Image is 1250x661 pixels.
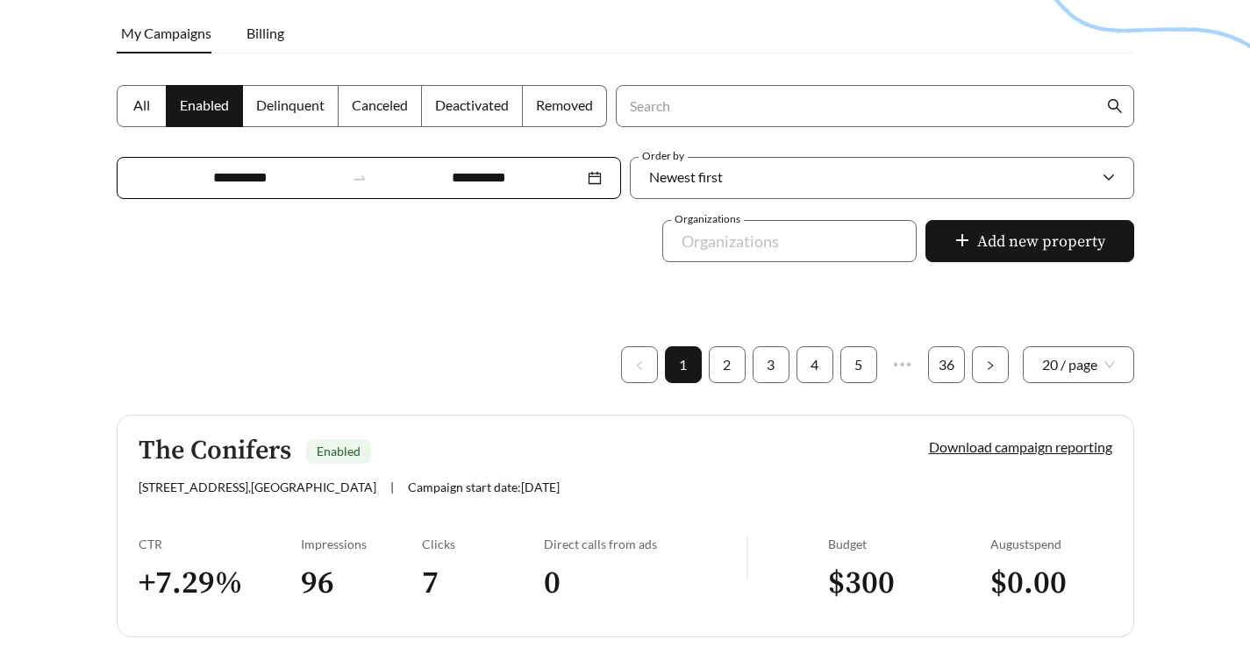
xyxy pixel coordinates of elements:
[954,232,970,252] span: plus
[797,347,832,382] a: 4
[665,346,702,383] li: 1
[709,346,746,383] li: 2
[928,346,965,383] li: 36
[649,168,723,185] span: Newest first
[1107,98,1123,114] span: search
[753,346,789,383] li: 3
[841,347,876,382] a: 5
[990,537,1112,551] div: August spend
[121,25,211,41] span: My Campaigns
[544,537,746,551] div: Direct calls from ads
[977,230,1105,253] span: Add new property
[246,25,284,41] span: Billing
[422,537,544,551] div: Clicks
[1023,346,1134,383] div: Page Size
[929,438,1112,455] a: Download campaign reporting
[985,360,996,371] span: right
[536,96,593,113] span: Removed
[352,170,368,186] span: swap-right
[139,480,376,494] span: [STREET_ADDRESS] , [GEOGRAPHIC_DATA]
[925,220,1134,262] button: plusAdd new property
[929,347,964,382] a: 36
[317,444,361,458] span: Enabled
[180,96,229,113] span: Enabled
[408,480,560,494] span: Campaign start date: [DATE]
[139,537,301,551] div: CTR
[972,346,1009,383] li: Next Page
[884,346,921,383] span: •••
[666,347,701,382] a: 1
[746,537,748,579] img: line
[139,437,291,466] h5: The Conifers
[884,346,921,383] li: Next 5 Pages
[634,360,645,371] span: left
[990,564,1112,603] h3: $ 0.00
[710,347,745,382] a: 2
[754,347,789,382] a: 3
[828,564,990,603] h3: $ 300
[352,170,368,186] span: to
[422,564,544,603] h3: 7
[256,96,325,113] span: Delinquent
[435,96,509,113] span: Deactivated
[544,564,746,603] h3: 0
[139,564,301,603] h3: + 7.29 %
[117,415,1134,637] a: The ConifersEnabled[STREET_ADDRESS],[GEOGRAPHIC_DATA]|Campaign start date:[DATE]Download campaign...
[972,346,1009,383] button: right
[352,96,408,113] span: Canceled
[390,480,394,494] span: |
[1042,347,1115,382] span: 20 / page
[133,96,150,113] span: All
[828,537,990,551] div: Budget
[621,346,658,383] button: left
[301,537,423,551] div: Impressions
[621,346,658,383] li: Previous Page
[796,346,833,383] li: 4
[301,564,423,603] h3: 96
[840,346,877,383] li: 5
